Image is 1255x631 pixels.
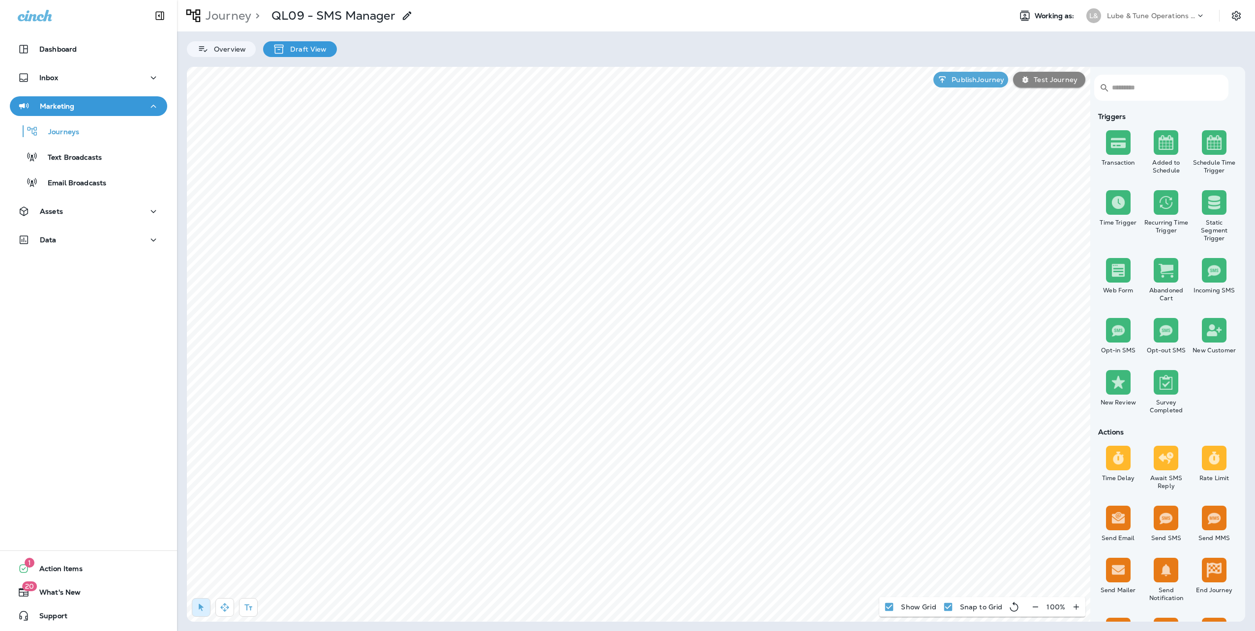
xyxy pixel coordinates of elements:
div: End Journey [1192,586,1236,594]
button: Inbox [10,68,167,87]
div: Send Mailer [1096,586,1140,594]
p: 100 % [1046,603,1065,611]
button: Journeys [10,121,167,142]
button: Assets [10,201,167,221]
p: QL09 - SMS Manager [271,8,395,23]
button: Test Journey [1013,72,1085,87]
p: Lube & Tune Operations Group, LLC dba Grease Monkey [1107,12,1195,20]
button: Email Broadcasts [10,172,167,193]
p: Dashboard [39,45,77,53]
button: 20What's New [10,582,167,602]
p: Journeys [38,128,79,137]
p: Show Grid [901,603,936,611]
p: Email Broadcasts [38,179,106,188]
div: Schedule Time Trigger [1192,159,1236,174]
span: 1 [25,558,34,568]
button: 1Action Items [10,559,167,578]
button: PublishJourney [933,72,1008,87]
div: Web Form [1096,287,1140,294]
div: Transaction [1096,159,1140,167]
button: Support [10,606,167,626]
button: Text Broadcasts [10,146,167,167]
p: Data [40,236,57,244]
span: Support [30,612,67,624]
p: Assets [40,207,63,215]
div: New Review [1096,399,1140,406]
p: Journey [202,8,251,23]
div: Send MMS [1192,534,1236,542]
div: Await SMS Reply [1144,474,1189,490]
p: Publish Journey [948,76,1004,84]
span: Working as: [1035,12,1076,20]
div: Static Segment Trigger [1192,219,1236,242]
p: Overview [209,45,246,53]
div: Added to Schedule [1144,159,1189,174]
div: Send Notification [1144,586,1189,602]
p: Text Broadcasts [38,153,102,163]
button: Collapse Sidebar [146,6,174,26]
p: Snap to Grid [960,603,1003,611]
span: What's New [30,588,81,600]
button: Dashboard [10,39,167,59]
div: Opt-in SMS [1096,346,1140,354]
p: Test Journey [1030,76,1077,84]
p: Inbox [39,74,58,82]
span: Action Items [30,565,83,576]
div: Survey Completed [1144,399,1189,414]
div: Abandoned Cart [1144,287,1189,302]
div: New Customer [1192,346,1236,354]
p: > [251,8,260,23]
button: Data [10,230,167,250]
div: Send SMS [1144,534,1189,542]
p: Draft View [285,45,327,53]
div: Opt-out SMS [1144,346,1189,354]
div: Time Trigger [1096,219,1140,227]
p: Marketing [40,102,74,110]
div: Time Delay [1096,474,1140,482]
div: Rate Limit [1192,474,1236,482]
button: Settings [1227,7,1245,25]
div: Incoming SMS [1192,287,1236,294]
div: Triggers [1094,113,1238,120]
button: Marketing [10,96,167,116]
div: Recurring Time Trigger [1144,219,1189,234]
div: L& [1086,8,1101,23]
div: Actions [1094,428,1238,436]
div: Send Email [1096,534,1140,542]
span: 20 [22,581,37,591]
